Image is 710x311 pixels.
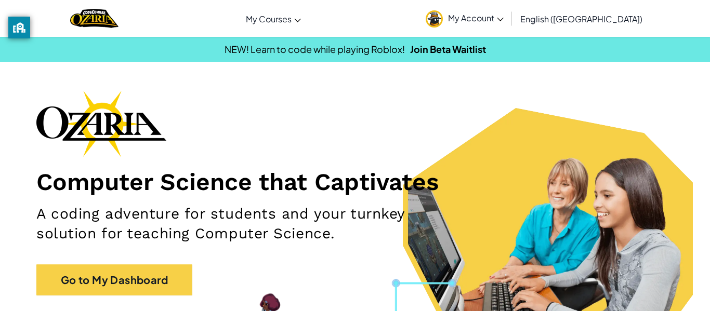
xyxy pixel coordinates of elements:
h2: A coding adventure for students and your turnkey solution for teaching Computer Science. [36,204,463,244]
img: avatar [426,10,443,28]
a: English ([GEOGRAPHIC_DATA]) [515,5,648,33]
a: My Courses [241,5,306,33]
img: Ozaria branding logo [36,90,166,157]
span: English ([GEOGRAPHIC_DATA]) [520,13,642,24]
span: My Account [448,12,504,23]
a: Ozaria by CodeCombat logo [70,8,119,29]
a: My Account [420,2,509,35]
h1: Computer Science that Captivates [36,167,674,196]
button: privacy banner [8,17,30,38]
img: Home [70,8,119,29]
span: NEW! Learn to code while playing Roblox! [225,43,405,55]
a: Join Beta Waitlist [410,43,486,55]
span: My Courses [246,13,292,24]
a: Go to My Dashboard [36,264,192,295]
